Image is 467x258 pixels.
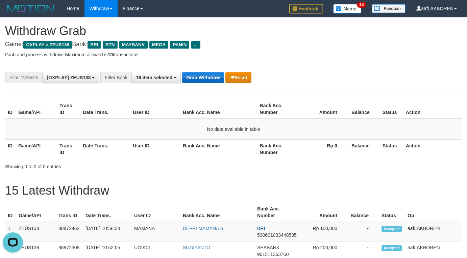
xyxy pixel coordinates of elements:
[257,245,279,250] span: SEABANK
[100,72,131,83] div: Filter Bank
[119,41,148,49] span: MAYBANK
[42,72,99,83] button: [OXPLAY] ZEUS138
[170,41,189,49] span: PANIN
[183,226,223,231] a: DEFRI MAMANA S
[80,139,130,159] th: Date Trans.
[298,99,347,119] th: Amount
[136,75,172,80] span: 16 item selected
[379,203,405,222] th: Status
[57,99,80,119] th: Trans ID
[5,184,462,197] h1: 15 Latest Withdraw
[130,99,180,119] th: User ID
[103,41,118,49] span: BTN
[382,226,402,232] span: Accepted
[257,139,298,159] th: Bank Acc. Number
[5,203,16,222] th: ID
[257,226,265,231] span: BRI
[56,203,83,222] th: Trans ID
[225,72,251,83] button: Reset
[5,24,462,38] h1: Withdraw Grab
[183,245,210,250] a: SUGIYANTO
[88,41,101,49] span: BRI
[382,245,402,251] span: Accepted
[347,203,379,222] th: Balance
[257,232,297,238] span: Copy 530601033448535 to clipboard
[257,252,289,257] span: Copy 901511363760 to clipboard
[403,139,462,159] th: Action
[5,99,16,119] th: ID
[357,2,366,8] span: 34
[5,161,190,170] div: Showing 0 to 0 of 0 entries
[300,222,347,241] td: Rp 100,000
[257,99,298,119] th: Bank Acc. Number
[149,41,169,49] span: MEGA
[333,4,362,13] img: Button%20Memo.svg
[130,139,180,159] th: User ID
[182,72,224,83] button: Grab Withdraw
[403,99,462,119] th: Action
[56,222,83,241] td: 88872462
[5,3,56,13] img: MOTION_logo.png
[16,222,56,241] td: ZEUS138
[80,99,130,119] th: Date Trans.
[180,139,257,159] th: Bank Acc. Name
[16,139,57,159] th: Game/API
[347,99,380,119] th: Balance
[5,72,42,83] div: Filter Website
[107,52,113,57] strong: 10
[5,139,16,159] th: ID
[5,119,462,140] td: No data available in table
[131,72,181,83] button: 16 item selected
[405,203,462,222] th: Op
[180,99,257,119] th: Bank Acc. Name
[191,41,200,49] span: ...
[16,203,56,222] th: Game/API
[83,203,131,222] th: Date Trans.
[347,222,379,241] td: -
[5,222,16,241] td: 1
[131,222,180,241] td: MAMANA
[83,222,131,241] td: [DATE] 10:56:34
[254,203,300,222] th: Bank Acc. Number
[289,4,323,13] img: Feedback.jpg
[23,41,72,49] span: OXPLAY > ZEUS138
[300,203,347,222] th: Amount
[47,75,91,80] span: [OXPLAY] ZEUS138
[5,41,462,48] h4: Game: Bank:
[131,203,180,222] th: User ID
[3,3,23,23] button: Open LiveChat chat widget
[347,139,380,159] th: Balance
[180,203,254,222] th: Bank Acc. Name
[5,51,462,58] p: Grab and process withdraw. Maximum allowed is transactions.
[16,99,57,119] th: Game/API
[380,139,403,159] th: Status
[298,139,347,159] th: Rp 0
[372,4,405,13] img: panduan.png
[57,139,80,159] th: Trans ID
[380,99,403,119] th: Status
[405,222,462,241] td: aafLAKBOREN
